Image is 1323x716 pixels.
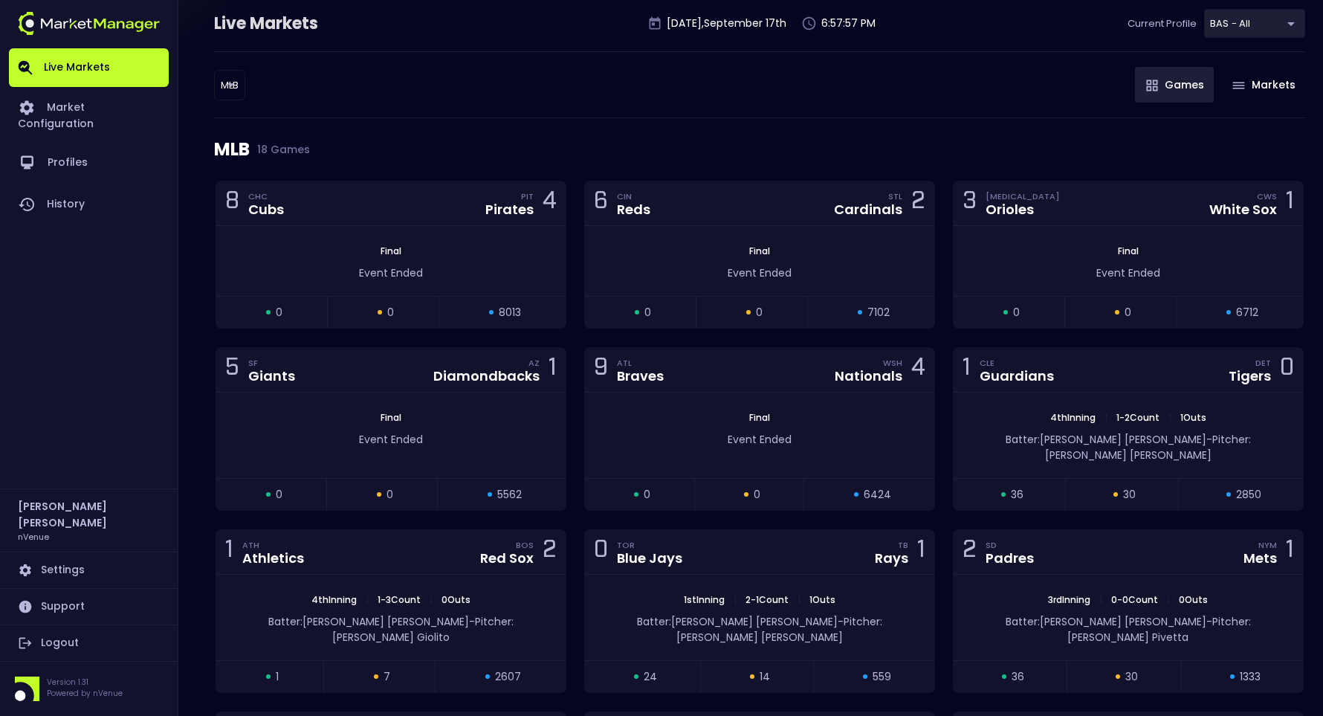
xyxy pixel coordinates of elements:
a: History [9,184,169,225]
div: Red Sox [480,552,534,565]
span: Final [745,245,774,257]
div: [MEDICAL_DATA] [986,190,1060,202]
div: 2 [963,538,977,566]
div: 3 [963,190,977,217]
div: PIT [521,190,534,202]
div: BAS - All [214,70,245,100]
span: Final [1113,245,1143,257]
div: TOR [617,539,682,551]
span: | [1164,411,1176,424]
a: Live Markets [9,48,169,87]
div: 1 [963,356,971,384]
span: Batter: [PERSON_NAME] [PERSON_NAME] [268,614,469,629]
span: | [729,593,741,606]
span: - [469,614,475,629]
div: CHC [248,190,284,202]
div: SD [986,539,1034,551]
span: Event Ended [728,265,792,280]
h2: [PERSON_NAME] [PERSON_NAME] [18,498,160,531]
div: ATL [617,357,664,369]
div: 6 [594,190,608,217]
div: White Sox [1209,203,1277,216]
div: CLE [980,357,1054,369]
span: 8013 [499,305,521,320]
span: | [361,593,373,606]
div: CIN [617,190,650,202]
div: STL [888,190,902,202]
span: 0 [644,487,650,503]
span: | [793,593,805,606]
span: 36 [1011,487,1023,503]
div: Reds [617,203,650,216]
span: Batter: [PERSON_NAME] [PERSON_NAME] [1006,614,1206,629]
button: Markets [1221,67,1305,103]
div: CWS [1257,190,1277,202]
span: 0 [276,487,282,503]
div: BOS [516,539,534,551]
span: 1 - 3 Count [373,593,425,606]
span: 0 Outs [1174,593,1212,606]
span: 6424 [864,487,891,503]
span: Pitcher: [PERSON_NAME] Giolito [332,614,514,645]
div: Orioles [986,203,1060,216]
span: 1 Outs [1176,411,1211,424]
span: Final [745,411,774,424]
span: 0 [386,487,393,503]
span: Pitcher: [PERSON_NAME] Pivetta [1067,614,1251,645]
span: 4th Inning [307,593,361,606]
div: 1 [917,538,925,566]
div: TB [898,539,908,551]
span: 1 Outs [805,593,840,606]
span: Batter: [PERSON_NAME] [PERSON_NAME] [637,614,838,629]
span: 14 [760,669,770,685]
a: Logout [9,625,169,661]
div: Rays [875,552,908,565]
div: 5 [225,356,239,384]
span: 7102 [867,305,890,320]
span: 30 [1125,669,1138,685]
span: 3rd Inning [1044,593,1095,606]
span: 24 [644,669,657,685]
div: BAS - All [1204,9,1305,38]
a: Profiles [9,142,169,184]
img: logo [18,12,160,35]
img: gameIcon [1146,80,1158,91]
div: WSH [883,357,902,369]
p: Powered by nVenue [47,688,123,699]
span: 0 [387,305,394,320]
span: 0 - 0 Count [1107,593,1162,606]
div: 9 [594,356,608,384]
div: 0 [594,538,608,566]
span: Final [376,245,406,257]
span: Final [376,411,406,424]
div: 0 [1280,356,1294,384]
span: Event Ended [728,432,792,447]
span: 559 [873,669,891,685]
span: - [838,614,844,629]
span: 2 - 1 Count [741,593,793,606]
span: Event Ended [359,432,423,447]
div: Diamondbacks [433,370,540,383]
span: 18 Games [250,143,310,155]
a: Settings [9,552,169,588]
span: 6712 [1236,305,1258,320]
button: Games [1135,67,1214,103]
div: Athletics [242,552,304,565]
span: 2850 [1236,487,1261,503]
p: Current Profile [1128,16,1197,31]
div: 2 [543,538,557,566]
span: 7 [384,669,390,685]
span: 36 [1012,669,1024,685]
a: Support [9,589,169,625]
div: MLB [214,118,1305,181]
div: Pirates [485,203,534,216]
p: Version 1.31 [47,677,123,688]
div: AZ [528,357,540,369]
div: 1 [1286,190,1294,217]
span: 1333 [1240,669,1261,685]
span: Batter: [PERSON_NAME] [PERSON_NAME] [1006,432,1206,447]
span: 0 [1125,305,1131,320]
div: 1 [225,538,233,566]
div: Padres [986,552,1034,565]
div: ATH [242,539,304,551]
